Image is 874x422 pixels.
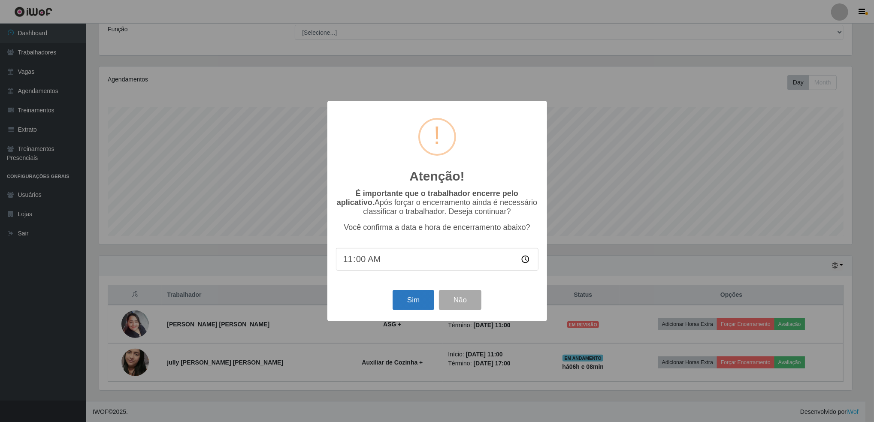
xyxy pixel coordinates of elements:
[439,290,481,310] button: Não
[337,189,518,207] b: É importante que o trabalhador encerre pelo aplicativo.
[336,189,538,216] p: Após forçar o encerramento ainda é necessário classificar o trabalhador. Deseja continuar?
[393,290,434,310] button: Sim
[336,223,538,232] p: Você confirma a data e hora de encerramento abaixo?
[409,169,464,184] h2: Atenção!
